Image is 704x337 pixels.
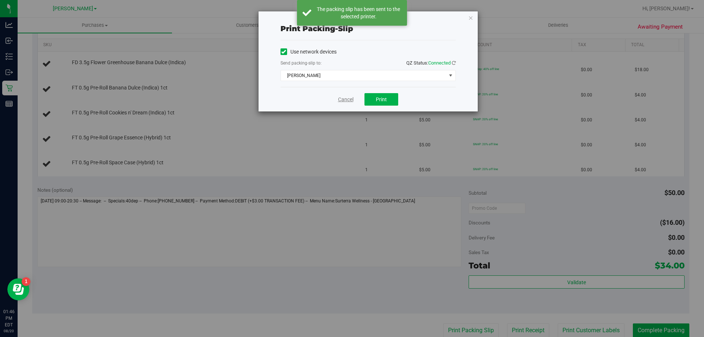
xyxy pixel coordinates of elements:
label: Send packing-slip to: [280,60,322,66]
span: Print [376,96,387,102]
span: QZ Status: [406,60,456,66]
span: [PERSON_NAME] [281,70,446,81]
a: Cancel [338,96,353,103]
span: Print packing-slip [280,24,353,33]
iframe: Resource center [7,278,29,300]
span: Connected [428,60,451,66]
button: Print [364,93,398,106]
label: Use network devices [280,48,337,56]
div: The packing slip has been sent to the selected printer. [315,6,401,20]
span: select [446,70,455,81]
iframe: Resource center unread badge [22,277,30,286]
